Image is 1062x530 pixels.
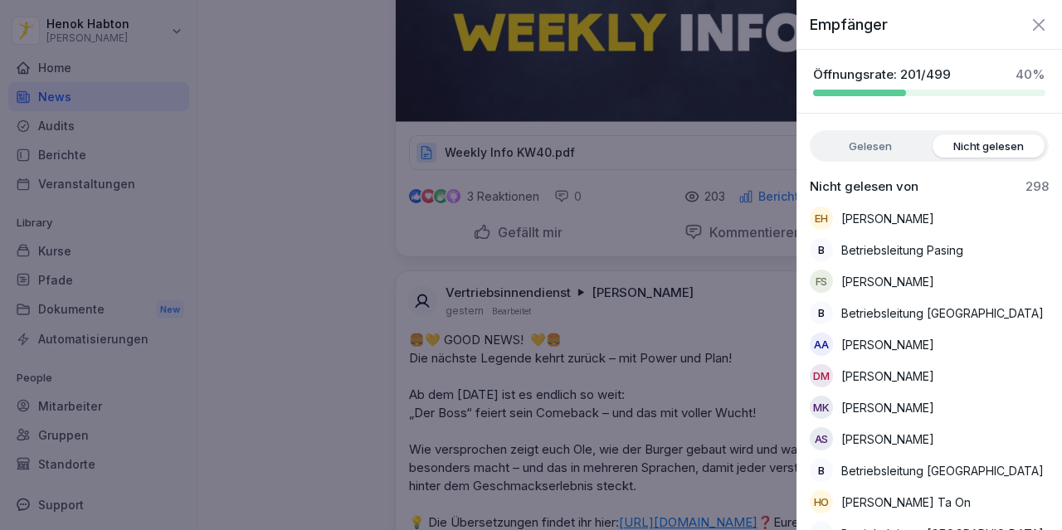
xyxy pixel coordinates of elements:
[841,494,971,511] p: [PERSON_NAME] Ta On
[810,270,833,293] div: FS
[841,241,963,259] p: Betriebsleitung Pasing
[810,333,833,356] div: AA
[841,367,934,385] p: [PERSON_NAME]
[810,427,833,450] div: AS
[810,364,833,387] div: DM
[810,396,833,419] div: MK
[810,238,833,261] div: B
[810,301,833,324] div: B
[810,207,833,230] div: EH
[933,134,1045,158] label: Nicht gelesen
[810,178,918,195] p: Nicht gelesen von
[813,66,951,83] p: Öffnungsrate: 201/499
[810,13,888,36] p: Empfänger
[841,273,934,290] p: [PERSON_NAME]
[1016,66,1045,83] p: 40 %
[814,134,926,158] label: Gelesen
[841,462,1044,479] p: Betriebsleitung [GEOGRAPHIC_DATA]
[841,430,934,448] p: [PERSON_NAME]
[1025,178,1049,195] p: 298
[841,336,934,353] p: [PERSON_NAME]
[841,210,934,227] p: [PERSON_NAME]
[810,490,833,513] div: HO
[841,304,1044,322] p: Betriebsleitung [GEOGRAPHIC_DATA]
[810,459,833,482] div: B
[841,399,934,416] p: [PERSON_NAME]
